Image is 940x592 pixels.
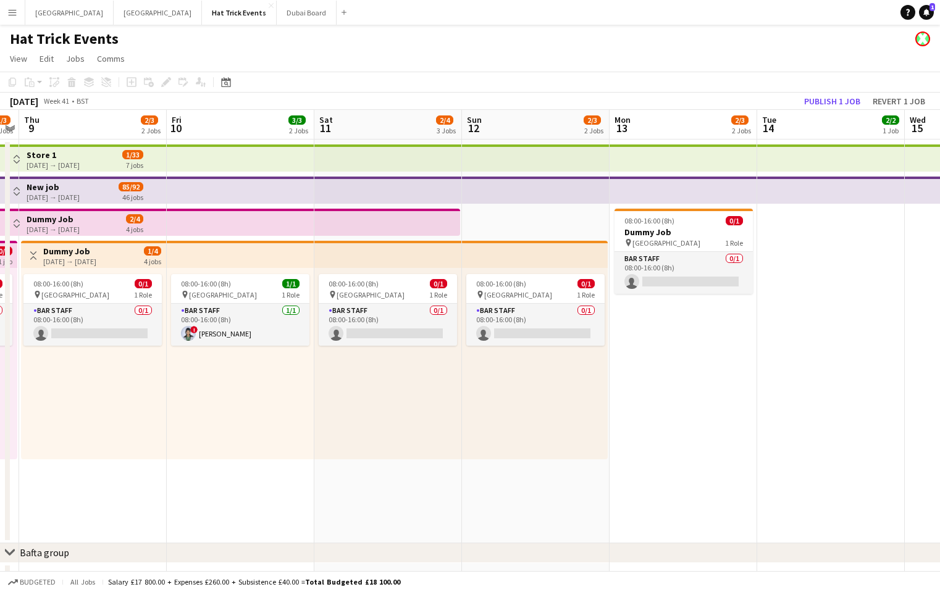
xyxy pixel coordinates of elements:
[25,1,114,25] button: [GEOGRAPHIC_DATA]
[92,51,130,67] a: Comms
[114,1,202,25] button: [GEOGRAPHIC_DATA]
[68,577,98,586] span: All jobs
[305,577,400,586] span: Total Budgeted £18 100.00
[61,51,90,67] a: Jobs
[20,546,69,559] div: Bafta group
[915,31,930,46] app-user-avatar: James Runnymede
[40,53,54,64] span: Edit
[277,1,337,25] button: Dubai Board
[97,53,125,64] span: Comms
[66,53,85,64] span: Jobs
[20,578,56,586] span: Budgeted
[77,96,89,106] div: BST
[868,93,930,109] button: Revert 1 job
[799,93,865,109] button: Publish 1 job
[919,5,934,20] a: 1
[6,575,57,589] button: Budgeted
[108,577,400,586] div: Salary £17 800.00 + Expenses £260.00 + Subsistence £40.00 =
[10,95,38,107] div: [DATE]
[41,96,72,106] span: Week 41
[10,30,119,48] h1: Hat Trick Events
[930,3,935,11] span: 1
[5,51,32,67] a: View
[35,51,59,67] a: Edit
[202,1,277,25] button: Hat Trick Events
[10,53,27,64] span: View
